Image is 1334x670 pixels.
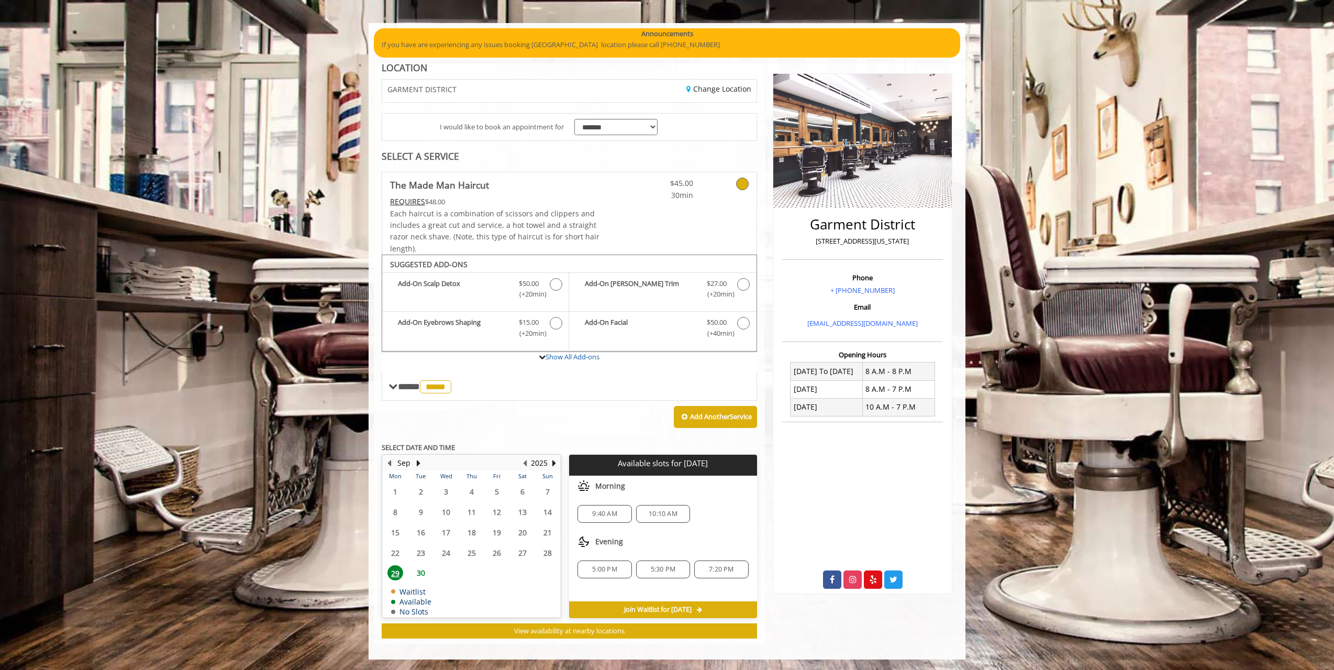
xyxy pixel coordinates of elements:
button: Previous Year [520,457,529,469]
h3: Phone [785,274,940,281]
span: (+20min ) [514,289,544,300]
th: Sat [509,471,535,481]
th: Sun [535,471,561,481]
span: 5:30 PM [651,565,675,574]
b: Add-On Scalp Detox [398,278,508,300]
td: Waitlist [391,588,431,596]
a: Change Location [686,84,751,94]
b: Add-On [PERSON_NAME] Trim [585,278,696,300]
span: (+40min ) [701,328,732,339]
span: 9:40 AM [592,510,617,518]
button: Previous Month [385,457,393,469]
div: 10:10 AM [636,505,690,523]
span: $50.00 [519,278,539,289]
span: GARMENT DISTRICT [387,85,457,93]
th: Wed [433,471,459,481]
button: 2025 [531,457,548,469]
label: Add-On Facial [574,317,751,342]
td: 8 A.M - 8 P.M [862,363,935,380]
button: Add AnotherService [674,406,757,428]
b: The Made Man Haircut [390,178,489,192]
td: [DATE] To [DATE] [791,363,863,380]
a: + [PHONE_NUMBER] [830,285,895,295]
label: Add-On Eyebrows Shaping [387,317,563,342]
span: (+20min ) [701,289,732,300]
td: Available [391,598,431,606]
td: Select day29 [383,563,408,584]
b: Add Another Service [690,412,752,421]
b: SUGGESTED ADD-ONS [390,259,468,269]
th: Mon [383,471,408,481]
th: Thu [459,471,484,481]
h2: Garment District [785,217,940,232]
img: evening slots [577,535,590,548]
b: Announcements [641,28,693,39]
span: Join Waitlist for [DATE] [624,606,692,614]
span: $15.00 [519,317,539,328]
span: Morning [595,482,625,490]
label: Add-On Beard Trim [574,278,751,303]
button: Next Month [414,457,423,469]
h3: Email [785,303,940,311]
p: Available slots for [DATE] [573,459,752,468]
span: 30min [631,190,693,201]
span: 7:20 PM [709,565,733,574]
button: View availability at nearby locations [382,623,757,639]
h3: Opening Hours [782,351,943,358]
span: $50.00 [707,317,727,328]
td: Select day30 [408,563,433,584]
td: 10 A.M - 7 P.M [862,398,935,416]
div: The Made Man Haircut Add-onS [382,255,757,352]
th: Tue [408,471,433,481]
label: Add-On Scalp Detox [387,278,563,303]
span: $45.00 [631,178,693,189]
span: 30 [413,565,429,580]
td: 8 A.M - 7 P.M [862,380,935,398]
span: View availability at nearby locations [514,626,625,635]
div: 5:00 PM [577,561,631,578]
span: This service needs some Advance to be paid before we block your appointment [390,196,425,206]
span: (+20min ) [514,328,544,339]
a: Show All Add-ons [546,352,599,361]
b: SELECT DATE AND TIME [382,443,455,452]
p: If you have are experiencing any issues booking [GEOGRAPHIC_DATA] location please call [PHONE_NUM... [382,39,952,50]
td: [DATE] [791,380,863,398]
td: No Slots [391,608,431,616]
div: 7:20 PM [694,561,748,578]
p: [STREET_ADDRESS][US_STATE] [785,236,940,247]
td: [DATE] [791,398,863,416]
img: morning slots [577,480,590,492]
button: Next Year [550,457,558,469]
button: Sep [397,457,410,469]
a: [EMAIL_ADDRESS][DOMAIN_NAME] [807,318,918,328]
span: 5:00 PM [592,565,617,574]
span: Each haircut is a combination of scissors and clippers and includes a great cut and service, a ho... [390,208,599,254]
div: SELECT A SERVICE [382,151,757,161]
th: Fri [484,471,509,481]
span: Evening [595,537,623,546]
div: 9:40 AM [577,505,631,523]
span: 10:10 AM [649,510,677,518]
span: I would like to book an appointment for [440,122,564,133]
div: $48.00 [390,196,601,207]
b: Add-On Facial [585,317,696,339]
div: 5:30 PM [636,561,690,578]
span: 29 [387,565,403,580]
b: Add-On Eyebrows Shaping [398,317,508,339]
b: LOCATION [382,61,427,74]
span: $27.00 [707,278,727,289]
